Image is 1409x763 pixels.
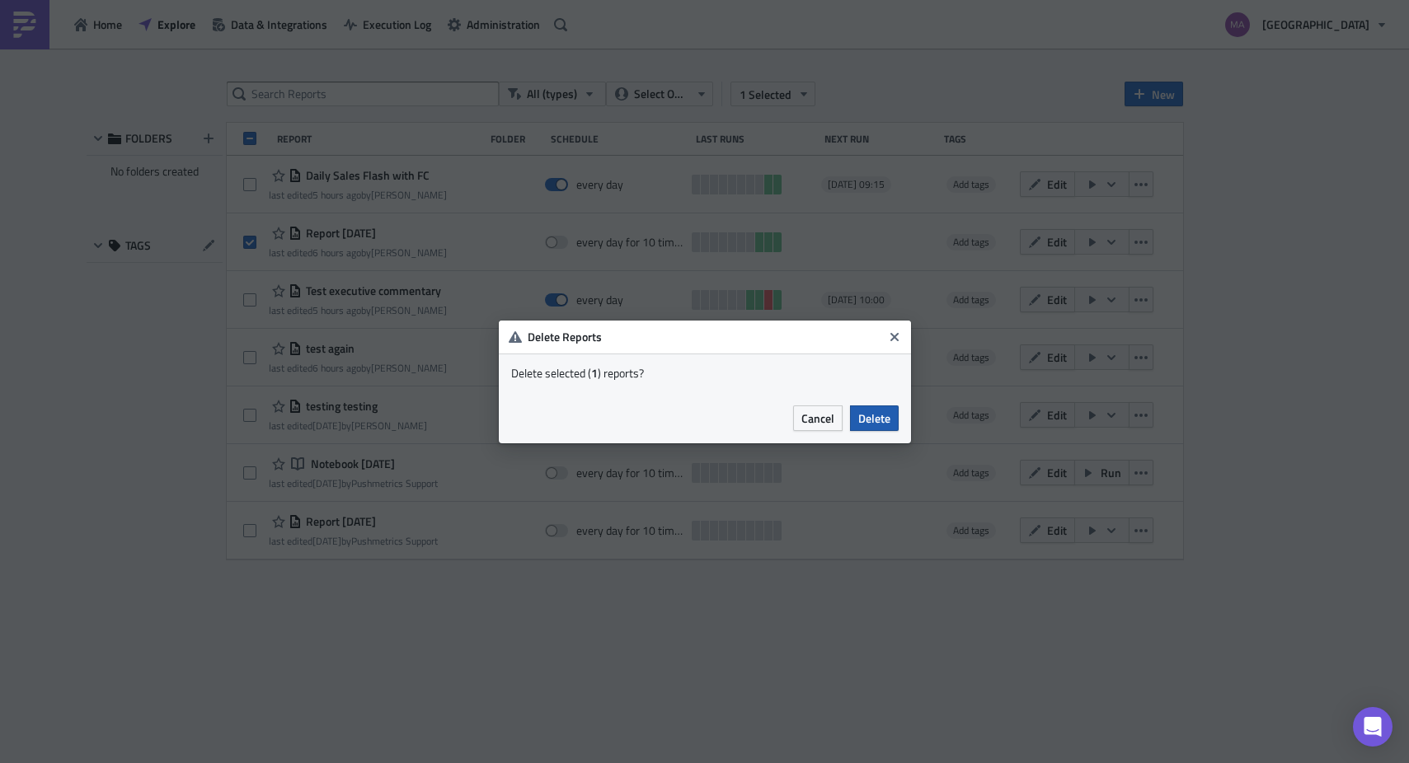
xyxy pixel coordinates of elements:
button: Delete [850,405,899,431]
strong: 1 [591,364,598,381]
span: Delete [858,410,890,427]
div: Delete selected ( ) reports? [511,366,899,381]
span: Cancel [801,410,834,427]
button: Cancel [793,405,843,431]
div: Open Intercom Messenger [1353,707,1393,747]
h6: Delete Reports [528,330,882,344]
button: Close [882,325,907,349]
